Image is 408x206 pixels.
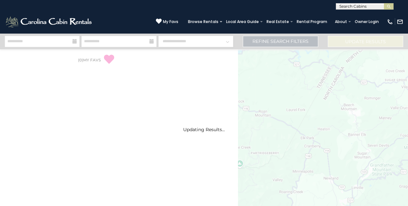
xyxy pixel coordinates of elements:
img: phone-regular-white.png [387,19,393,25]
img: mail-regular-white.png [397,19,403,25]
a: About [332,17,350,26]
a: Owner Login [352,17,382,26]
span: My Favs [163,19,178,25]
a: My Favs [156,18,178,25]
a: Browse Rentals [185,17,222,26]
a: Rental Program [293,17,330,26]
img: White-1-2.png [5,15,94,28]
a: Real Estate [263,17,292,26]
a: Local Area Guide [223,17,262,26]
